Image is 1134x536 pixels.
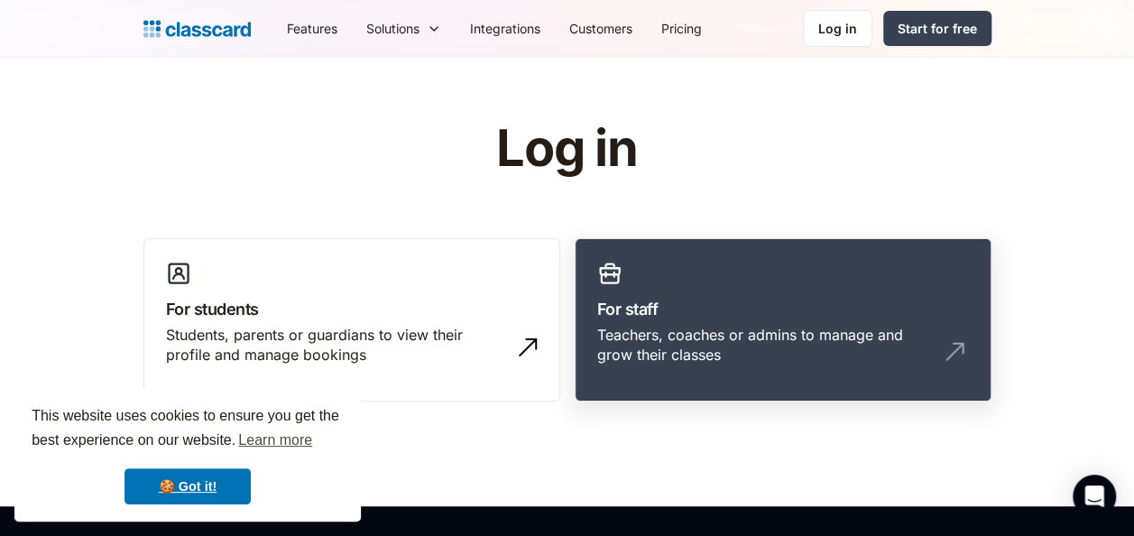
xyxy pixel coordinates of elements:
[281,121,853,177] h1: Log in
[235,427,315,454] a: learn more about cookies
[883,11,991,46] a: Start for free
[366,19,419,38] div: Solutions
[456,8,555,49] a: Integrations
[166,325,502,365] div: Students, parents or guardians to view their profile and manage bookings
[143,16,251,42] a: home
[32,405,344,454] span: This website uses cookies to ensure you get the best experience on our website.
[352,8,456,49] div: Solutions
[143,238,560,402] a: For studentsStudents, parents or guardians to view their profile and manage bookings
[1073,475,1116,518] div: Open Intercom Messenger
[818,19,857,38] div: Log in
[124,468,251,504] a: dismiss cookie message
[597,297,969,321] h3: For staff
[14,388,361,522] div: cookieconsent
[647,8,716,49] a: Pricing
[575,238,991,402] a: For staffTeachers, coaches or admins to manage and grow their classes
[898,19,977,38] div: Start for free
[272,8,352,49] a: Features
[555,8,647,49] a: Customers
[597,325,933,365] div: Teachers, coaches or admins to manage and grow their classes
[166,297,538,321] h3: For students
[803,10,872,47] a: Log in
